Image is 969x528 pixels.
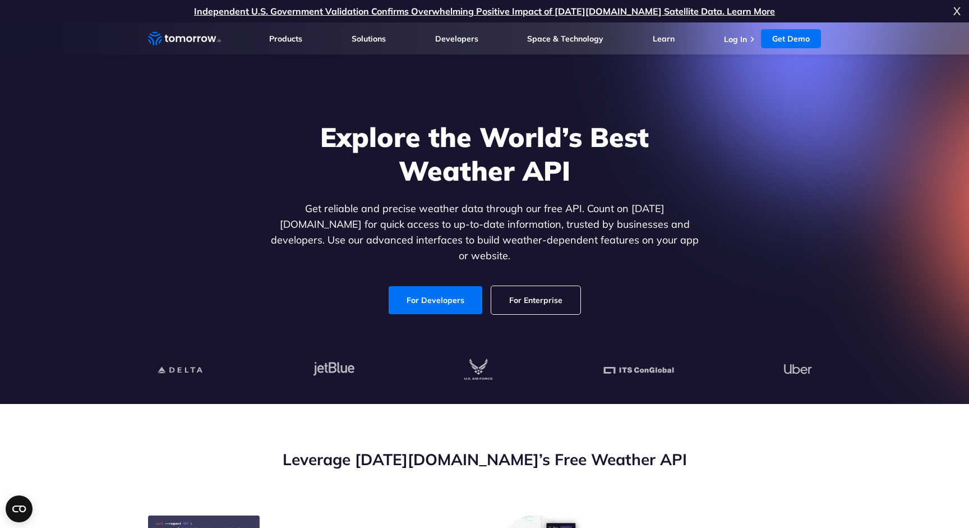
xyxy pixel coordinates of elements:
a: Home link [148,30,221,47]
a: Products [269,34,302,44]
a: Developers [435,34,478,44]
a: For Developers [389,286,482,314]
button: Open CMP widget [6,495,33,522]
h1: Explore the World’s Best Weather API [268,120,701,187]
a: Solutions [352,34,386,44]
a: Independent U.S. Government Validation Confirms Overwhelming Positive Impact of [DATE][DOMAIN_NAM... [194,6,775,17]
h2: Leverage [DATE][DOMAIN_NAME]’s Free Weather API [148,449,821,470]
p: Get reliable and precise weather data through our free API. Count on [DATE][DOMAIN_NAME] for quic... [268,201,701,264]
a: For Enterprise [491,286,580,314]
a: Get Demo [761,29,821,48]
a: Space & Technology [527,34,603,44]
a: Log In [724,34,747,44]
a: Learn [653,34,675,44]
